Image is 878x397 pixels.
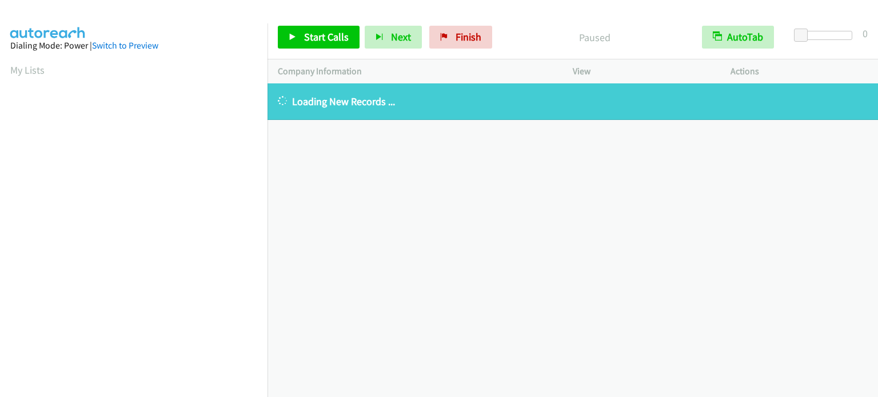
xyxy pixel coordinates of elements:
[863,26,868,41] div: 0
[391,30,411,43] span: Next
[429,26,492,49] a: Finish
[573,65,710,78] p: View
[304,30,349,43] span: Start Calls
[365,26,422,49] button: Next
[456,30,481,43] span: Finish
[800,31,852,40] div: Delay between calls (in seconds)
[278,94,868,109] p: Loading New Records ...
[731,65,868,78] p: Actions
[10,39,257,53] div: Dialing Mode: Power |
[508,30,681,45] p: Paused
[702,26,774,49] button: AutoTab
[278,26,360,49] a: Start Calls
[278,65,552,78] p: Company Information
[10,63,45,77] a: My Lists
[92,40,158,51] a: Switch to Preview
